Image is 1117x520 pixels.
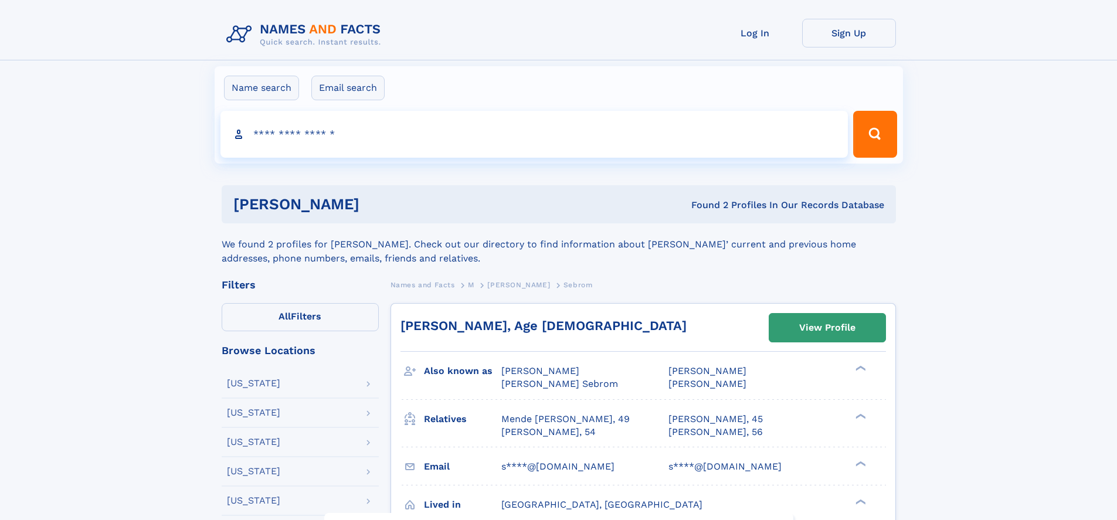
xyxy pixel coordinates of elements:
[668,426,763,439] a: [PERSON_NAME], 56
[227,496,280,505] div: [US_STATE]
[802,19,896,47] a: Sign Up
[668,378,746,389] span: [PERSON_NAME]
[227,379,280,388] div: [US_STATE]
[222,345,379,356] div: Browse Locations
[220,111,848,158] input: search input
[853,111,897,158] button: Search Button
[487,281,550,289] span: [PERSON_NAME]
[468,277,474,292] a: M
[233,197,525,212] h1: [PERSON_NAME]
[501,413,630,426] a: Mende [PERSON_NAME], 49
[501,365,579,376] span: [PERSON_NAME]
[311,76,385,100] label: Email search
[222,280,379,290] div: Filters
[501,426,596,439] a: [PERSON_NAME], 54
[424,495,501,515] h3: Lived in
[668,413,763,426] a: [PERSON_NAME], 45
[224,76,299,100] label: Name search
[222,303,379,331] label: Filters
[487,277,550,292] a: [PERSON_NAME]
[222,223,896,266] div: We found 2 profiles for [PERSON_NAME]. Check out our directory to find information about [PERSON_...
[799,314,855,341] div: View Profile
[391,277,455,292] a: Names and Facts
[222,19,391,50] img: Logo Names and Facts
[424,361,501,381] h3: Also known as
[468,281,474,289] span: M
[501,378,618,389] span: [PERSON_NAME] Sebrom
[424,409,501,429] h3: Relatives
[424,457,501,477] h3: Email
[853,460,867,467] div: ❯
[563,281,593,289] span: Sebrom
[853,498,867,505] div: ❯
[668,365,746,376] span: [PERSON_NAME]
[708,19,802,47] a: Log In
[853,412,867,420] div: ❯
[279,311,291,322] span: All
[227,467,280,476] div: [US_STATE]
[400,318,687,333] a: [PERSON_NAME], Age [DEMOGRAPHIC_DATA]
[501,499,702,510] span: [GEOGRAPHIC_DATA], [GEOGRAPHIC_DATA]
[525,199,884,212] div: Found 2 Profiles In Our Records Database
[227,437,280,447] div: [US_STATE]
[769,314,885,342] a: View Profile
[853,365,867,372] div: ❯
[227,408,280,417] div: [US_STATE]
